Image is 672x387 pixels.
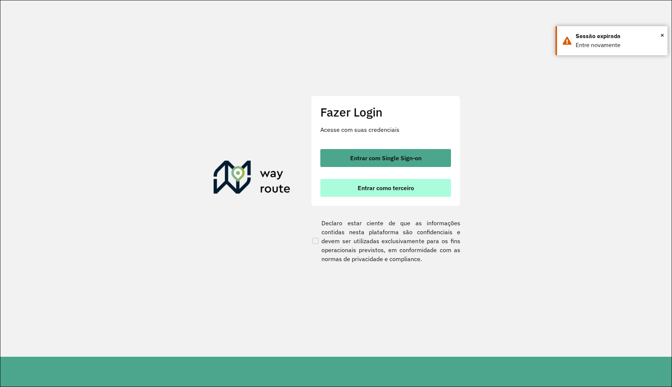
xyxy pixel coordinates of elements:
button: button [320,149,451,167]
div: Entre novamente [576,41,662,50]
span: Entrar como terceiro [358,185,414,191]
p: Acesse com suas credenciais [320,125,451,134]
span: Entrar com Single Sign-on [350,155,421,161]
h2: Fazer Login [320,105,451,119]
button: button [320,179,451,197]
span: × [660,30,664,41]
label: Declaro estar ciente de que as informações contidas nesta plataforma são confidenciais e devem se... [311,219,460,263]
div: Sessão expirada [576,32,662,41]
img: Roteirizador AmbevTech [214,161,290,196]
button: Close [660,30,664,41]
